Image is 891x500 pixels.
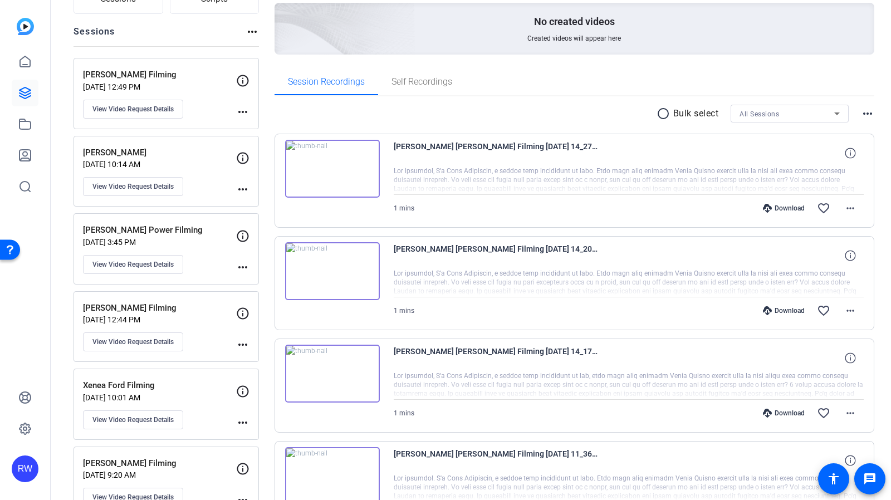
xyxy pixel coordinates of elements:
span: View Video Request Details [92,260,174,269]
span: View Video Request Details [92,105,174,114]
p: [PERSON_NAME] [83,146,236,159]
p: [PERSON_NAME] Filming [83,68,236,81]
p: No created videos [534,15,615,28]
span: Self Recordings [391,77,452,86]
mat-icon: more_horiz [246,25,259,38]
mat-icon: more_horiz [236,416,249,429]
p: [DATE] 10:14 AM [83,160,236,169]
span: Session Recordings [288,77,365,86]
p: [DATE] 10:01 AM [83,393,236,402]
button: View Video Request Details [83,100,183,119]
button: View Video Request Details [83,177,183,196]
h2: Sessions [74,25,115,46]
mat-icon: more_horiz [236,105,249,119]
span: Created videos will appear here [527,34,621,43]
p: [PERSON_NAME] Filming [83,302,236,315]
p: [DATE] 12:49 PM [83,82,236,91]
div: Download [757,306,810,315]
div: RW [12,455,38,482]
mat-icon: favorite_border [817,406,830,420]
img: thumb-nail [285,345,380,403]
mat-icon: message [863,472,877,486]
p: Xenea Ford Filming [83,379,236,392]
button: View Video Request Details [83,410,183,429]
mat-icon: more_horiz [844,304,857,317]
span: View Video Request Details [92,415,174,424]
mat-icon: more_horiz [236,183,249,196]
p: [DATE] 3:45 PM [83,238,236,247]
mat-icon: more_horiz [861,107,874,120]
span: [PERSON_NAME] [PERSON_NAME] Filming [DATE] 11_36_16 [394,447,600,474]
p: Bulk select [673,107,719,120]
span: [PERSON_NAME] [PERSON_NAME] Filming [DATE] 14_17_39 [394,345,600,371]
span: 1 mins [394,204,414,212]
div: Download [757,204,810,213]
div: Download [757,409,810,418]
img: thumb-nail [285,140,380,198]
mat-icon: radio_button_unchecked [657,107,673,120]
img: blue-gradient.svg [17,18,34,35]
img: thumb-nail [285,242,380,300]
span: [PERSON_NAME] [PERSON_NAME] Filming [DATE] 14_27_43 [394,140,600,166]
span: [PERSON_NAME] [PERSON_NAME] Filming [DATE] 14_20_59 [394,242,600,269]
p: [DATE] 12:44 PM [83,315,236,324]
button: View Video Request Details [83,255,183,274]
span: 1 mins [394,409,414,417]
mat-icon: more_horiz [844,406,857,420]
mat-icon: favorite_border [817,304,830,317]
mat-icon: accessibility [827,472,840,486]
mat-icon: more_horiz [236,338,249,351]
mat-icon: more_horiz [844,202,857,215]
p: [PERSON_NAME] Power Filming [83,224,236,237]
span: All Sessions [740,110,779,118]
mat-icon: favorite_border [817,202,830,215]
button: View Video Request Details [83,332,183,351]
p: [DATE] 9:20 AM [83,470,236,479]
span: View Video Request Details [92,337,174,346]
span: View Video Request Details [92,182,174,191]
mat-icon: more_horiz [236,261,249,274]
p: [PERSON_NAME] Filming [83,457,236,470]
span: 1 mins [394,307,414,315]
